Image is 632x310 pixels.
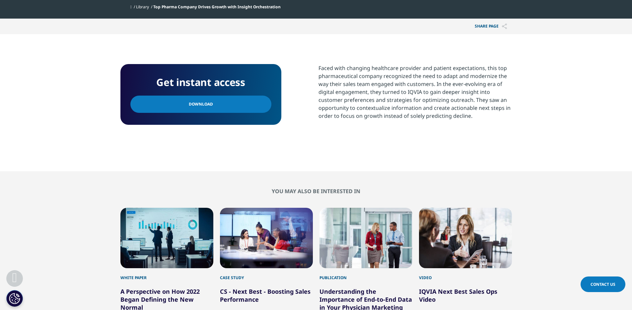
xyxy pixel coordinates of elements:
[189,101,213,108] span: Download
[6,290,23,307] button: Cookies Settings
[130,74,271,91] h4: Get instant access
[220,268,313,281] div: Case Study
[136,4,149,10] a: Library
[581,276,625,292] a: Contact Us
[470,19,512,34] button: Share PAGEShare PAGE
[220,287,311,303] a: CS - Next Best - Boosting Sales Performance
[419,287,497,303] a: IQVIA Next Best Sales Ops Video
[120,188,512,194] h2: You may also be interested in
[130,96,271,113] a: Download
[591,281,615,287] span: Contact Us
[318,64,512,125] p: Faced with changing healthcare provider and patient expectations, this top pharmaceutical company...
[502,24,507,29] img: Share PAGE
[470,19,512,34] p: Share PAGE
[319,268,412,281] div: Publication
[120,268,213,281] div: White Paper
[419,268,512,281] div: Video
[153,4,281,10] span: Top Pharma Company Drives Growth with Insight Orchestration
